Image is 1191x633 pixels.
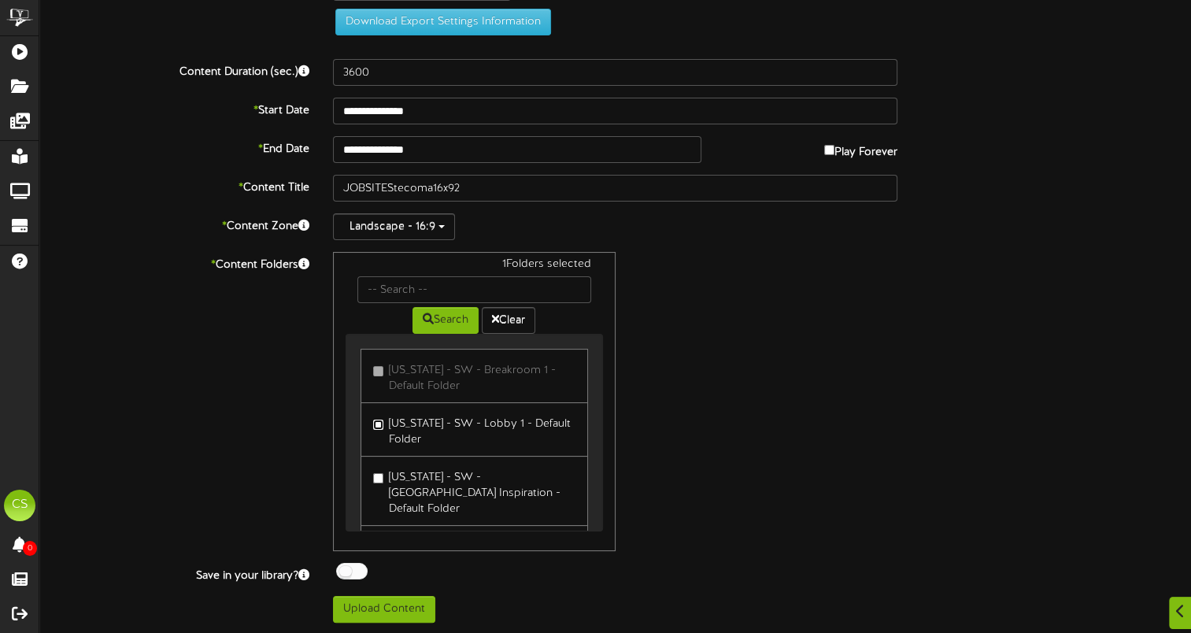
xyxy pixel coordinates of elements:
input: Play Forever [824,145,834,155]
input: [US_STATE] - SW - Lobby 1 - Default Folder [373,420,383,430]
input: Title of this Content [333,175,897,202]
button: Download Export Settings Information [335,9,551,35]
label: [US_STATE] - SW - Lobby 1 - Default Folder [373,411,575,448]
label: Start Date [28,98,321,119]
input: [US_STATE] - SW - [GEOGRAPHIC_DATA] Inspiration - Default Folder [373,473,383,483]
label: Content Title [28,175,321,196]
button: Search [412,307,479,334]
button: Upload Content [333,596,435,623]
input: [US_STATE] - SW - Breakroom 1 - Default Folder [373,366,383,376]
label: Content Duration (sec.) [28,59,321,80]
div: 1 Folders selected [346,257,602,276]
span: [US_STATE] - SW - Breakroom 1 - Default Folder [389,365,556,392]
label: Content Folders [28,252,321,273]
label: Play Forever [824,136,897,161]
input: -- Search -- [357,276,590,303]
div: CS [4,490,35,521]
label: End Date [28,136,321,157]
button: Clear [482,307,535,334]
span: 0 [23,541,37,556]
button: Landscape - 16:9 [333,213,455,240]
a: Download Export Settings Information [327,17,551,28]
label: Content Zone [28,213,321,235]
label: Save in your library? [28,563,321,584]
label: [US_STATE] - SW - [GEOGRAPHIC_DATA] Inspiration - Default Folder [373,465,575,517]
